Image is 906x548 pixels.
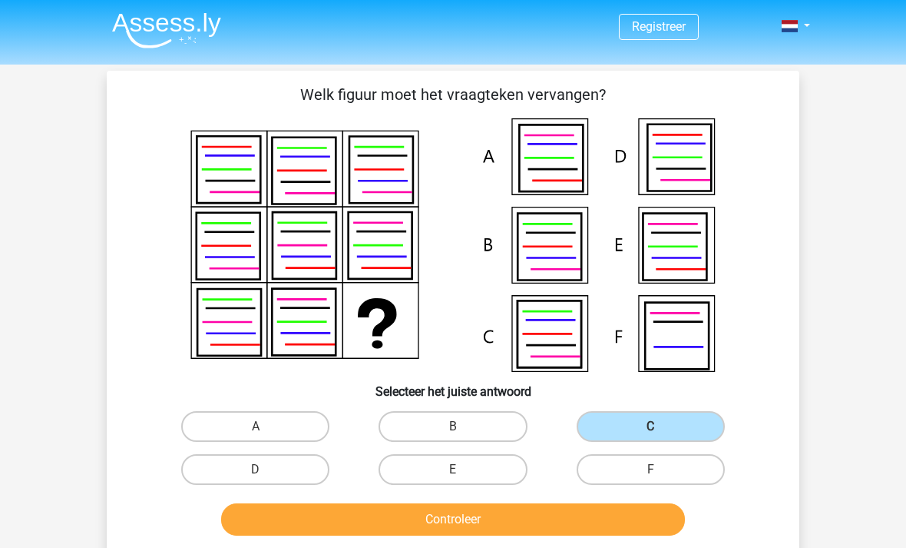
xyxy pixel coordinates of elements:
label: A [181,411,329,442]
label: D [181,454,329,485]
h6: Selecteer het juiste antwoord [131,372,775,399]
label: B [379,411,527,442]
label: F [577,454,725,485]
img: Assessly [112,12,221,48]
p: Welk figuur moet het vraagteken vervangen? [131,83,775,106]
label: C [577,411,725,442]
button: Controleer [221,503,686,536]
a: Registreer [632,19,686,34]
label: E [379,454,527,485]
